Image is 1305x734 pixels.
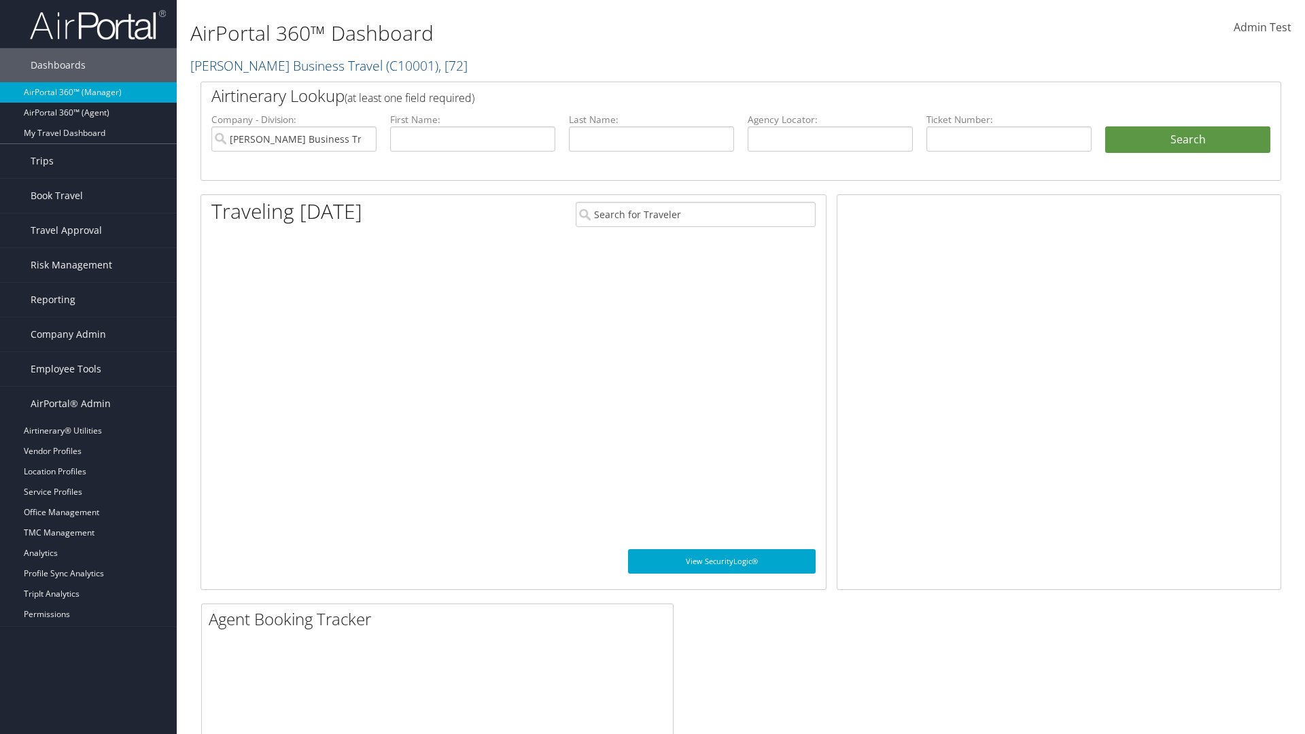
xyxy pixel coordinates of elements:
label: Agency Locator: [748,113,913,126]
span: Trips [31,144,54,178]
span: ( C10001 ) [386,56,438,75]
label: Ticket Number: [926,113,1092,126]
span: (at least one field required) [345,90,474,105]
span: Company Admin [31,317,106,351]
a: View SecurityLogic® [628,549,816,574]
h1: AirPortal 360™ Dashboard [190,19,924,48]
h1: Traveling [DATE] [211,197,362,226]
span: Book Travel [31,179,83,213]
button: Search [1105,126,1270,154]
span: , [ 72 ] [438,56,468,75]
h2: Agent Booking Tracker [209,608,673,631]
span: Dashboards [31,48,86,82]
input: Search for Traveler [576,202,816,227]
h2: Airtinerary Lookup [211,84,1181,107]
label: Last Name: [569,113,734,126]
a: Admin Test [1234,7,1291,49]
label: First Name: [390,113,555,126]
span: AirPortal® Admin [31,387,111,421]
label: Company - Division: [211,113,377,126]
span: Employee Tools [31,352,101,386]
a: [PERSON_NAME] Business Travel [190,56,468,75]
span: Reporting [31,283,75,317]
span: Admin Test [1234,20,1291,35]
span: Risk Management [31,248,112,282]
span: Travel Approval [31,213,102,247]
img: airportal-logo.png [30,9,166,41]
